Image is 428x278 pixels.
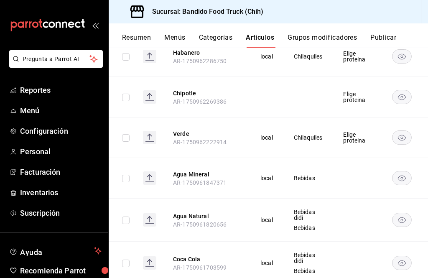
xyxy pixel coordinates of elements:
span: Bebidas [294,268,323,274]
button: Artículos [246,33,274,48]
span: Chilaquiles [294,135,323,140]
div: navigation tabs [122,33,428,48]
span: AR-1750962269386 [173,98,227,105]
span: Chilaquiles [294,54,323,59]
h3: Sucursal: Bandido Food Truck (Chih) [145,7,264,17]
button: edit-product-location [173,130,240,138]
span: Elige proteina [343,132,372,143]
span: Inventarios [20,187,102,198]
span: AR-1750961703599 [173,264,227,271]
span: Reportes [20,84,102,96]
button: Resumen [122,33,151,48]
span: AR-1750961820656 [173,221,227,228]
span: Bebidas didi [294,209,323,221]
span: Recomienda Parrot [20,265,102,276]
button: edit-product-location [173,212,240,220]
span: Ayuda [20,246,91,256]
button: open_drawer_menu [92,22,99,28]
button: edit-product-location [173,48,240,57]
button: availability-product [392,213,412,227]
button: Grupos modificadores [288,33,357,48]
button: availability-product [392,49,412,64]
span: local [260,175,273,181]
button: Categorías [199,33,233,48]
button: edit-product-location [173,170,240,179]
span: Elige proteina [343,51,372,62]
span: Elige proteina [343,91,372,103]
button: Pregunta a Parrot AI [9,50,103,68]
button: edit-product-location [173,255,240,263]
a: Pregunta a Parrot AI [6,61,103,69]
span: local [260,54,273,59]
span: AR-1750962286750 [173,58,227,64]
span: Bebidas didi [294,252,323,264]
span: Bebidas [294,225,323,231]
button: availability-product [392,256,412,270]
span: Configuración [20,125,102,137]
span: Personal [20,146,102,157]
button: edit-product-location [173,89,240,97]
span: AR-1750961847371 [173,179,227,186]
span: Bebidas [294,175,323,181]
button: availability-product [392,130,412,145]
span: Facturación [20,166,102,178]
button: Menús [164,33,185,48]
span: Suscripción [20,207,102,219]
button: availability-product [392,171,412,185]
span: local [260,135,273,140]
span: local [260,217,273,223]
button: Publicar [370,33,396,48]
span: local [260,260,273,266]
span: Pregunta a Parrot AI [23,55,90,64]
span: AR-1750962222914 [173,139,227,145]
button: availability-product [392,90,412,104]
span: Menú [20,105,102,116]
